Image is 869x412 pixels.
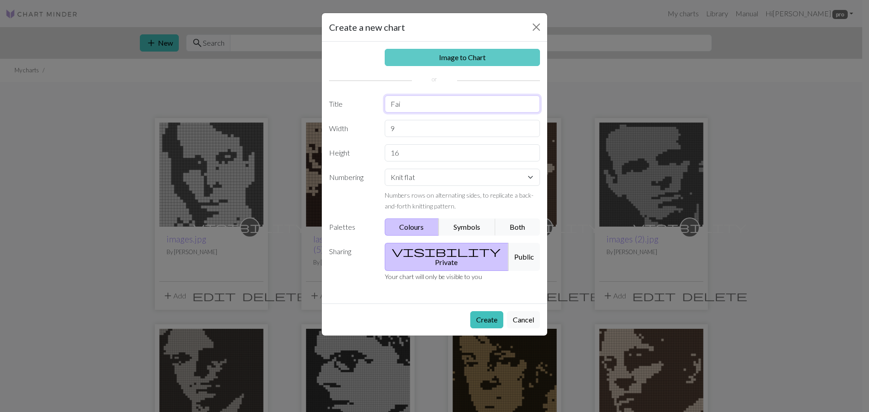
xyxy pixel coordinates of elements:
[508,243,540,271] button: Public
[385,243,509,271] button: Private
[385,273,482,280] small: Your chart will only be visible to you
[324,243,379,271] label: Sharing
[329,20,405,34] h5: Create a new chart
[529,20,544,34] button: Close
[324,120,379,137] label: Width
[470,311,503,328] button: Create
[324,144,379,161] label: Height
[324,95,379,113] label: Title
[385,49,540,66] a: Image to Chart
[385,191,534,210] small: Numbers rows on alternating sides, to replicate a back-and-forth knitting pattern.
[392,245,501,258] span: visibility
[324,169,379,211] label: Numbering
[495,218,540,236] button: Both
[324,218,379,236] label: Palettes
[385,218,439,236] button: Colours
[507,311,540,328] button: Cancel
[439,218,496,236] button: Symbols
